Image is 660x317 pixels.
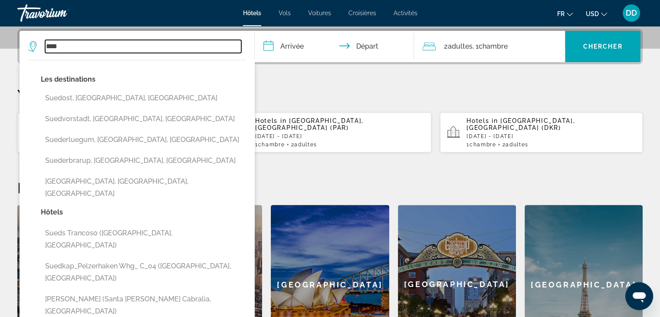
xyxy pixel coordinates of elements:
[255,117,286,124] span: Hotels in
[466,133,636,139] p: [DATE] - [DATE]
[41,206,246,218] p: Hôtels
[41,111,246,127] button: Suedvorstadt, [GEOGRAPHIC_DATA], [GEOGRAPHIC_DATA]
[625,282,653,310] iframe: Bouton de lancement de la fenêtre de messagerie
[41,152,246,169] button: Suederbrarup, [GEOGRAPHIC_DATA], [GEOGRAPHIC_DATA]
[255,117,364,131] span: [GEOGRAPHIC_DATA], [GEOGRAPHIC_DATA] (PAR)
[20,31,640,62] div: Search widget
[394,10,417,17] a: Activités
[583,43,623,50] span: Chercher
[255,31,414,62] button: Check in and out dates
[255,142,285,148] span: 1
[557,7,573,20] button: Change language
[586,10,599,17] span: USD
[443,40,472,53] span: 2
[506,142,529,148] span: Adultes
[41,90,246,106] button: Suedost, [GEOGRAPHIC_DATA], [GEOGRAPHIC_DATA]
[17,86,643,103] p: Your Recent Searches
[466,142,496,148] span: 1
[440,112,643,153] button: Hotels in [GEOGRAPHIC_DATA], [GEOGRAPHIC_DATA] (DKR)[DATE] - [DATE]1Chambre2Adultes
[258,142,285,148] span: Chambre
[291,142,317,148] span: 2
[41,73,246,86] p: Les destinations
[557,10,565,17] span: fr
[348,10,376,17] a: Croisières
[586,7,607,20] button: Change currency
[620,4,643,22] button: User Menu
[17,2,104,24] a: Travorium
[470,142,496,148] span: Chambre
[279,10,291,17] a: Vols
[41,173,246,202] button: [GEOGRAPHIC_DATA], [GEOGRAPHIC_DATA], [GEOGRAPHIC_DATA]
[626,9,637,17] span: DD
[447,42,472,50] span: Adultes
[243,10,261,17] a: Hôtels
[502,142,528,148] span: 2
[17,112,220,153] button: Hotels in [GEOGRAPHIC_DATA], [GEOGRAPHIC_DATA] (PAR)[DATE] - [DATE]1Chambre4Adultes
[17,179,643,196] h2: Destinations en vedette
[308,10,331,17] a: Voitures
[229,112,431,153] button: Hotels in [GEOGRAPHIC_DATA], [GEOGRAPHIC_DATA] (PAR)[DATE] - [DATE]1Chambre2Adultes
[255,133,424,139] p: [DATE] - [DATE]
[294,142,317,148] span: Adultes
[466,117,575,131] span: [GEOGRAPHIC_DATA], [GEOGRAPHIC_DATA] (DKR)
[478,42,507,50] span: Chambre
[41,225,246,254] button: Sueds Trancoso ([GEOGRAPHIC_DATA], [GEOGRAPHIC_DATA])
[414,31,565,62] button: Travelers: 2 adults, 0 children
[565,31,640,62] button: Chercher
[466,117,498,124] span: Hotels in
[41,258,246,287] button: Suedkap_Pelzerhaken Whg_ C_04 ([GEOGRAPHIC_DATA], [GEOGRAPHIC_DATA])
[41,132,246,148] button: Suederluegum, [GEOGRAPHIC_DATA], [GEOGRAPHIC_DATA]
[472,40,507,53] span: , 1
